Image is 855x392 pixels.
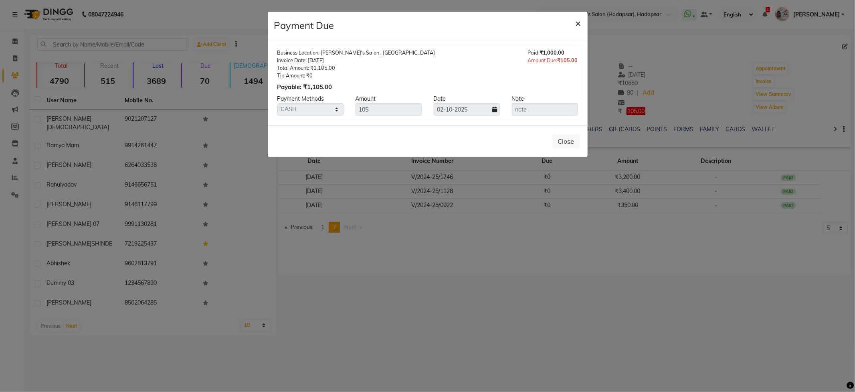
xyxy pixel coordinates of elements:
div: Date [428,95,506,103]
span: ₹1,000.00 [540,49,565,56]
span: ₹105.00 [558,57,578,63]
div: Paid: [528,49,578,57]
div: Tip Amount: ₹0 [277,72,435,79]
div: Payment Methods [271,95,350,103]
div: Total Amount: ₹1,105.00 [277,64,435,72]
div: Amount Due: [528,57,578,64]
button: Close [569,12,588,34]
div: Invoice Date: [DATE] [277,57,435,64]
h4: Payment Due [274,18,334,32]
input: note [512,103,578,116]
input: yyyy-mm-dd [434,103,500,116]
div: Note [506,95,584,103]
div: Payable: ₹1,105.00 [277,83,435,92]
button: Close [553,134,580,149]
div: Amount [350,95,428,103]
input: Amount [356,103,422,116]
span: × [576,17,581,29]
div: Business Location: [PERSON_NAME]'s Salon , [GEOGRAPHIC_DATA] [277,49,435,57]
